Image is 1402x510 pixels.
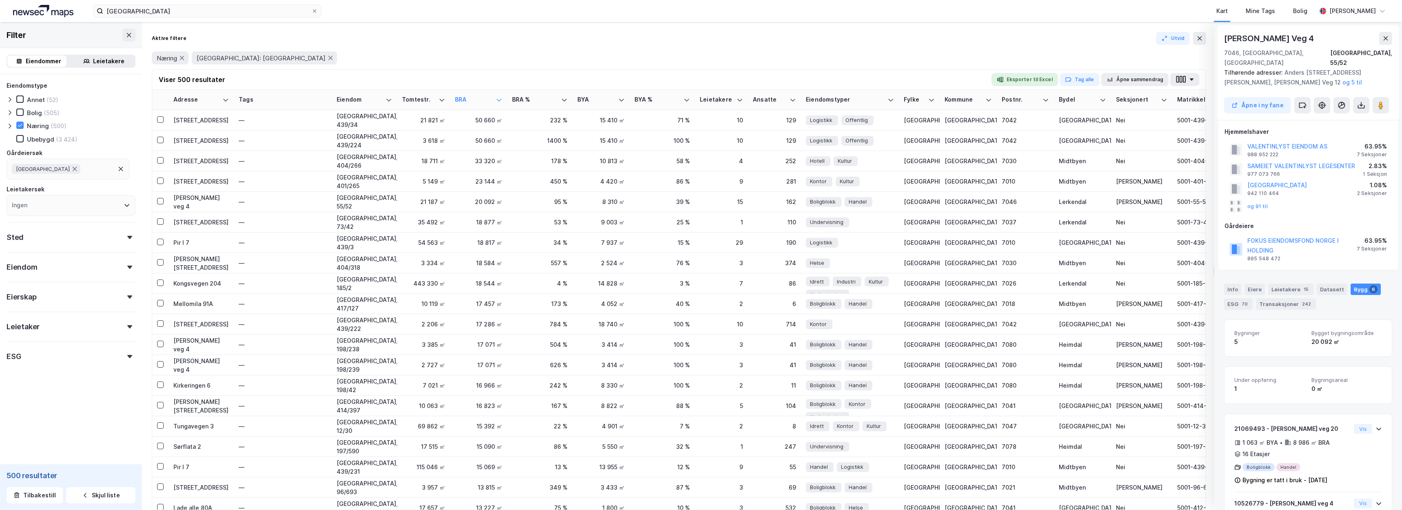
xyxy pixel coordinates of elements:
div: Bygg [1351,284,1381,295]
div: 7010 [1002,177,1049,186]
div: 63.95% [1357,236,1387,246]
div: Matrikkel [1177,96,1223,104]
div: 21 187 ㎡ [402,197,445,206]
div: 7042 [1002,116,1049,124]
div: [GEOGRAPHIC_DATA], 404/266 [337,153,392,170]
div: [PERSON_NAME] [1116,299,1167,308]
div: Nei [1116,238,1167,247]
div: 129 [753,136,796,145]
div: 86 % [634,177,690,186]
div: Sted [7,233,24,242]
div: Bolig [1293,6,1307,16]
div: Eierskap [7,292,36,302]
div: [GEOGRAPHIC_DATA], 439/222 [337,316,392,333]
span: Logistikk [810,238,832,247]
div: 7042 [1002,320,1049,328]
div: Filter [7,29,26,42]
div: Hjemmelshaver [1225,127,1392,137]
div: [GEOGRAPHIC_DATA], 73/42 [337,214,392,231]
div: [GEOGRAPHIC_DATA] [904,279,935,288]
span: Handel [849,197,867,206]
div: 450 % [512,177,568,186]
span: Kontor [810,320,827,328]
div: 40 % [634,299,690,308]
span: Bygget bygningsområde [1311,330,1382,337]
div: [PERSON_NAME] veg 4 [173,336,229,353]
div: Seksjonert [1116,96,1158,104]
div: — [239,175,327,188]
div: 1.08% [1357,180,1387,190]
div: Fylke [904,96,925,104]
div: Nei [1116,116,1167,124]
div: 29 [700,238,743,247]
button: Tag alle [1060,73,1100,86]
div: 17 457 ㎡ [455,299,502,308]
div: 5001-439-34-0-0 [1177,116,1233,124]
span: Logistikk [810,116,832,124]
div: 18 544 ㎡ [455,279,502,288]
div: (3 424) [56,135,78,143]
div: [GEOGRAPHIC_DATA] [1059,116,1106,124]
span: Undervisning [810,290,843,299]
button: Vis [1354,499,1372,508]
div: 15 % [634,238,690,247]
div: 190 [753,238,796,247]
div: Eiendom [337,96,382,104]
div: 15 410 ㎡ [577,136,625,145]
span: Industri [837,277,856,286]
div: 5001-439-3-0-0 [1177,238,1233,247]
span: Offentlig [845,116,868,124]
div: 5001-185-2-0-0 [1177,279,1233,288]
div: Nei [1116,218,1167,226]
div: Nei [1116,157,1167,165]
div: (505) [44,109,60,117]
div: Gårdeiersøk [7,148,42,158]
div: 70 [1240,300,1249,308]
div: Aktive filtere [152,35,186,42]
span: Helse [810,259,824,267]
div: 2 206 ㎡ [402,320,445,328]
div: Næring [27,122,49,130]
span: Kultur [840,177,854,186]
div: [STREET_ADDRESS] [173,157,229,165]
div: [GEOGRAPHIC_DATA] [945,157,992,165]
div: [GEOGRAPHIC_DATA] [904,177,935,186]
div: Kart [1216,6,1228,16]
div: 5001-404-266-0-0 [1177,157,1233,165]
div: 63.95% [1357,142,1387,151]
div: 25 % [634,218,690,226]
div: 162 [753,197,796,206]
div: Leietakere [1268,284,1313,295]
div: [GEOGRAPHIC_DATA] [945,218,992,226]
div: 7046, [GEOGRAPHIC_DATA], [GEOGRAPHIC_DATA] [1224,48,1330,68]
span: Undervisning [810,218,843,226]
div: Ingen [12,200,27,210]
div: (500) [51,122,67,130]
div: 5 149 ㎡ [402,177,445,186]
div: 281 [753,177,796,186]
div: 41 [753,340,796,349]
div: 21 821 ㎡ [402,116,445,124]
div: 232 % [512,116,568,124]
div: 76 % [634,259,690,267]
div: 34 % [512,238,568,247]
div: Leietakere [700,96,733,104]
div: Transaksjoner [1256,298,1316,310]
div: 15 [700,197,743,206]
div: 15 [1302,285,1310,293]
div: 178 % [512,157,568,165]
div: Leietaker [7,322,40,332]
div: 942 110 464 [1247,190,1279,197]
div: — [239,216,327,229]
div: 1 [700,218,743,226]
div: (52) [47,96,58,104]
input: Søk på adresse, matrikkel, gårdeiere, leietakere eller personer [103,5,311,17]
img: logo.a4113a55bc3d86da70a041830d287a7e.svg [13,5,73,17]
div: Lerkendal [1059,218,1106,226]
div: — [239,297,327,310]
div: Tags [239,96,327,104]
div: Bydel [1059,96,1096,104]
div: 17 286 ㎡ [455,320,502,328]
div: 7 Seksjoner [1357,246,1387,252]
div: Mine Tags [1246,6,1275,16]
